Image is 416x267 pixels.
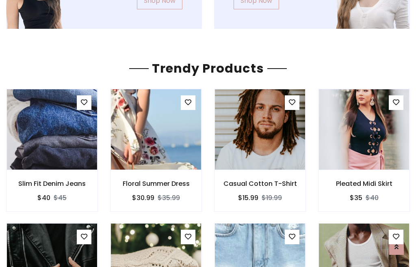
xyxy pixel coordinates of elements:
[318,180,409,187] h6: Pleated Midi Skirt
[158,193,180,202] del: $35.99
[262,193,282,202] del: $19.99
[366,193,379,202] del: $40
[350,194,362,202] h6: $35
[132,194,154,202] h6: $30.99
[238,194,258,202] h6: $15.99
[149,60,267,77] span: Trendy Products
[110,180,201,187] h6: Floral Summer Dress
[54,193,67,202] del: $45
[6,180,97,187] h6: Slim Fit Denim Jeans
[214,180,305,187] h6: Casual Cotton T-Shirt
[37,194,50,202] h6: $40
